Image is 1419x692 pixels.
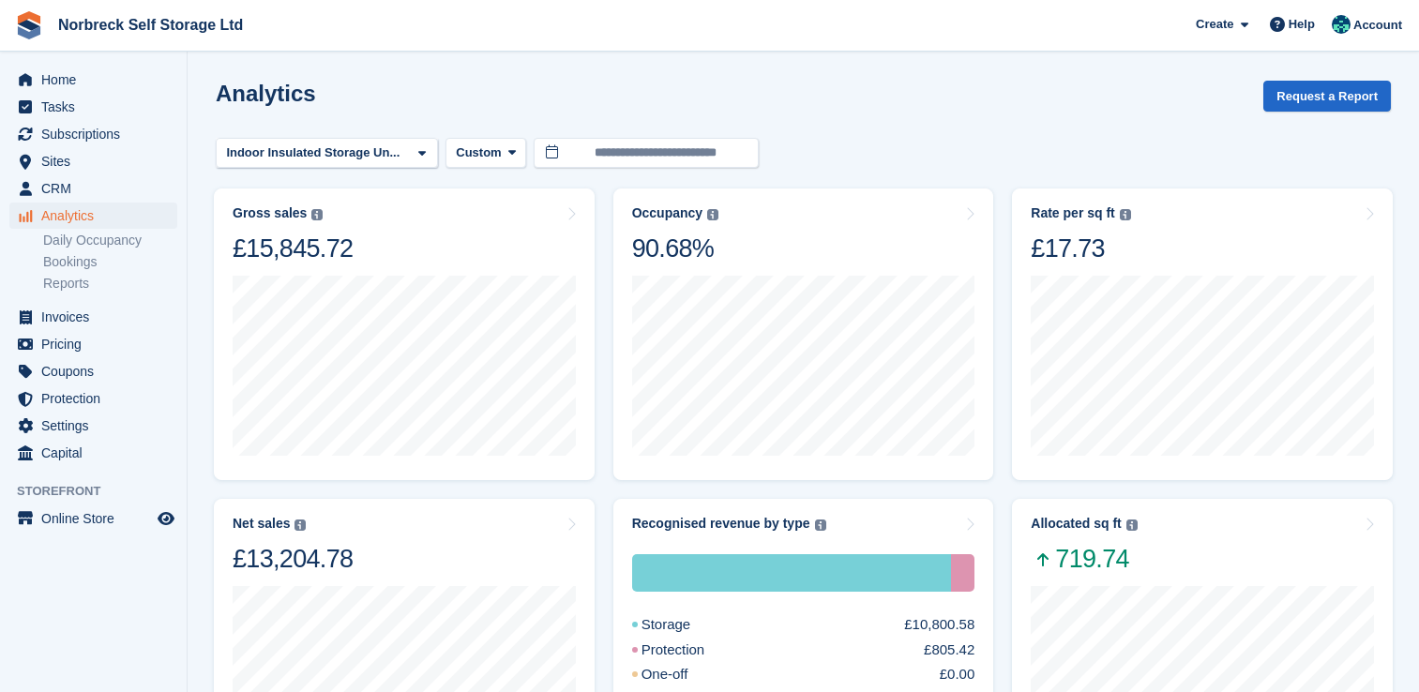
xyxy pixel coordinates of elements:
[43,253,177,271] a: Bookings
[17,482,187,501] span: Storefront
[632,554,951,592] div: Storage
[9,67,177,93] a: menu
[1031,516,1121,532] div: Allocated sq ft
[1031,543,1137,575] span: 719.74
[632,205,702,221] div: Occupancy
[233,233,353,264] div: £15,845.72
[9,358,177,384] a: menu
[9,121,177,147] a: menu
[632,664,733,685] div: One-off
[1289,15,1315,34] span: Help
[41,203,154,229] span: Analytics
[445,138,526,169] button: Custom
[632,614,736,636] div: Storage
[233,205,307,221] div: Gross sales
[632,516,810,532] div: Recognised revenue by type
[1353,16,1402,35] span: Account
[951,554,974,592] div: Protection
[1031,205,1114,221] div: Rate per sq ft
[1126,519,1138,531] img: icon-info-grey-7440780725fd019a000dd9b08b2336e03edf1995a4989e88bcd33f0948082b44.svg
[15,11,43,39] img: stora-icon-8386f47178a22dfd0bd8f6a31ec36ba5ce8667c1dd55bd0f319d3a0aa187defe.svg
[41,121,154,147] span: Subscriptions
[41,385,154,412] span: Protection
[456,143,501,162] span: Custom
[815,519,826,531] img: icon-info-grey-7440780725fd019a000dd9b08b2336e03edf1995a4989e88bcd33f0948082b44.svg
[41,67,154,93] span: Home
[9,148,177,174] a: menu
[41,304,154,330] span: Invoices
[216,81,316,106] h2: Analytics
[233,516,290,532] div: Net sales
[233,543,353,575] div: £13,204.78
[632,233,718,264] div: 90.68%
[9,94,177,120] a: menu
[41,331,154,357] span: Pricing
[904,614,974,636] div: £10,800.58
[41,148,154,174] span: Sites
[43,232,177,249] a: Daily Occupancy
[1263,81,1391,112] button: Request a Report
[9,413,177,439] a: menu
[9,385,177,412] a: menu
[9,505,177,532] a: menu
[41,440,154,466] span: Capital
[632,639,750,661] div: Protection
[223,143,407,162] div: Indoor Insulated Storage Un...
[1196,15,1233,34] span: Create
[1120,209,1131,220] img: icon-info-grey-7440780725fd019a000dd9b08b2336e03edf1995a4989e88bcd33f0948082b44.svg
[940,664,975,685] div: £0.00
[41,505,154,532] span: Online Store
[9,203,177,229] a: menu
[311,209,323,220] img: icon-info-grey-7440780725fd019a000dd9b08b2336e03edf1995a4989e88bcd33f0948082b44.svg
[41,358,154,384] span: Coupons
[9,331,177,357] a: menu
[51,9,250,40] a: Norbreck Self Storage Ltd
[1332,15,1351,34] img: Sally King
[294,519,306,531] img: icon-info-grey-7440780725fd019a000dd9b08b2336e03edf1995a4989e88bcd33f0948082b44.svg
[9,440,177,466] a: menu
[707,209,718,220] img: icon-info-grey-7440780725fd019a000dd9b08b2336e03edf1995a4989e88bcd33f0948082b44.svg
[41,94,154,120] span: Tasks
[1031,233,1130,264] div: £17.73
[41,413,154,439] span: Settings
[41,175,154,202] span: CRM
[43,275,177,293] a: Reports
[9,175,177,202] a: menu
[9,304,177,330] a: menu
[924,639,974,661] div: £805.42
[155,507,177,530] a: Preview store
